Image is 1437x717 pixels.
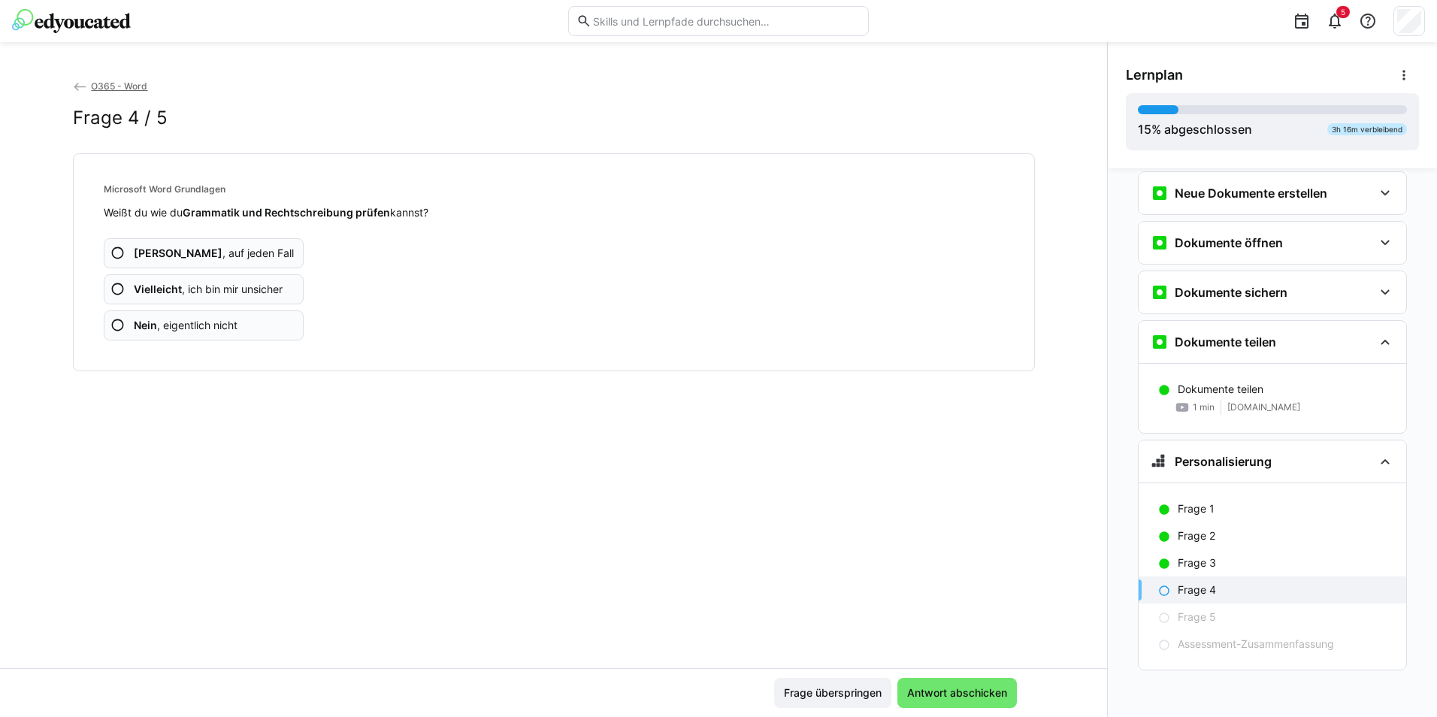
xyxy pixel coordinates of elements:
button: Frage überspringen [774,678,891,708]
h3: Dokumente öffnen [1175,235,1283,250]
span: Lernplan [1126,67,1183,83]
h4: Microsoft Word Grundlagen [104,184,1004,195]
span: 5 [1341,8,1345,17]
input: Skills und Lernpfade durchsuchen… [591,14,861,28]
span: Antwort abschicken [905,685,1009,700]
span: 1 min [1193,401,1215,413]
span: , eigentlich nicht [134,318,237,333]
strong: Grammatik und Rechtschreibung prüfen [183,206,390,219]
p: Dokumente teilen [1178,382,1263,397]
h3: Neue Dokumente erstellen [1175,186,1327,201]
span: 15 [1138,122,1151,137]
b: [PERSON_NAME] [134,247,222,259]
p: Frage 2 [1178,528,1215,543]
button: Antwort abschicken [897,678,1017,708]
h3: Dokumente teilen [1175,334,1276,349]
span: O365 - Word [91,80,147,92]
p: Frage 3 [1178,555,1216,570]
p: Frage 5 [1178,610,1216,625]
p: Weißt du wie du kannst? [104,205,1004,220]
span: [DOMAIN_NAME] [1227,401,1300,413]
div: % abgeschlossen [1138,120,1252,138]
a: O365 - Word [73,80,148,92]
span: , auf jeden Fall [134,246,294,261]
span: , ich bin mir unsicher [134,282,283,297]
p: Assessment-Zusammenfassung [1178,637,1334,652]
h3: Dokumente sichern [1175,285,1287,300]
p: Frage 4 [1178,582,1216,597]
b: Vielleicht [134,283,182,295]
span: Frage überspringen [782,685,884,700]
div: 3h 16m verbleibend [1327,123,1407,135]
h3: Personalisierung [1175,454,1272,469]
h2: Frage 4 / 5 [73,107,168,129]
p: Frage 1 [1178,501,1215,516]
b: Nein [134,319,157,331]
